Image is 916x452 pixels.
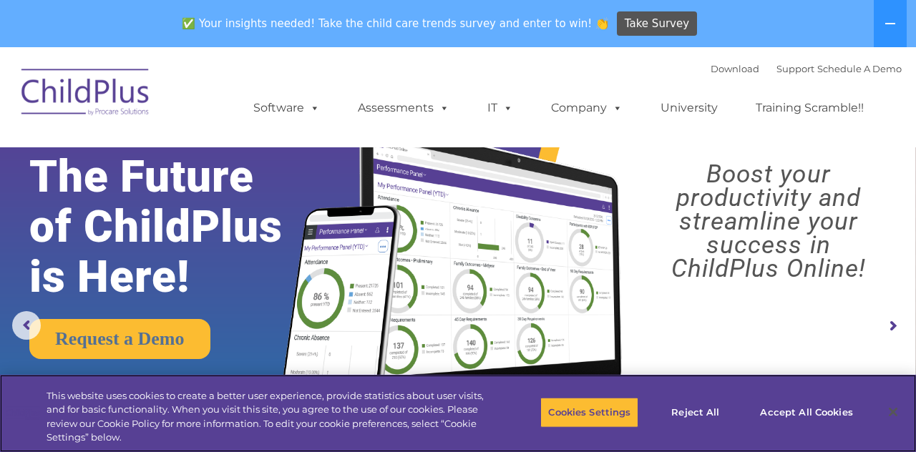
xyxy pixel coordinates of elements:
a: Support [776,63,814,74]
a: Schedule A Demo [817,63,902,74]
font: | [711,63,902,74]
a: Request a Demo [29,319,210,359]
button: Reject All [651,398,740,428]
a: University [646,94,732,122]
button: Accept All Cookies [752,398,860,428]
a: Take Survey [617,11,698,36]
rs-layer: Boost your productivity and streamline your success in ChildPlus Online! [633,162,905,280]
a: IT [473,94,527,122]
button: Close [877,396,909,428]
div: This website uses cookies to create a better user experience, provide statistics about user visit... [47,389,504,445]
span: Take Survey [625,11,689,36]
span: Phone number [199,153,260,164]
button: Cookies Settings [540,398,638,428]
span: ✅ Your insights needed! Take the child care trends survey and enter to win! 👏 [177,9,615,37]
rs-layer: The Future of ChildPlus is Here! [29,152,322,302]
a: Company [537,94,637,122]
img: ChildPlus by Procare Solutions [14,59,157,130]
span: Last name [199,94,243,105]
a: Assessments [343,94,464,122]
a: Download [711,63,759,74]
a: Training Scramble!! [741,94,878,122]
a: Software [239,94,334,122]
